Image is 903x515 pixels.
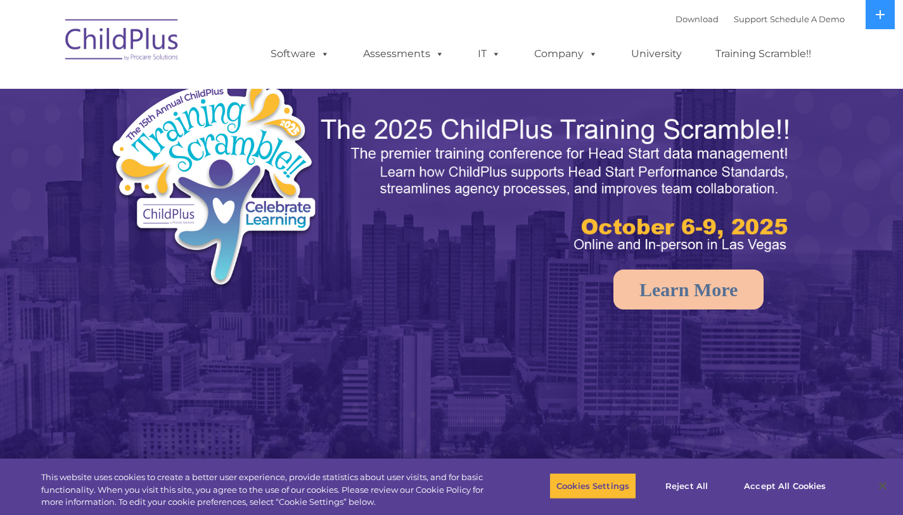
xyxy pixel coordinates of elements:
a: Schedule A Demo [770,14,845,24]
span: Last name [176,84,215,93]
button: Accept All Cookies [737,473,833,499]
a: University [618,41,695,67]
div: This website uses cookies to create a better user experience, provide statistics about user visit... [41,471,497,509]
a: Training Scramble!! [703,41,824,67]
span: Phone number [176,136,230,145]
a: Support [734,14,767,24]
a: Download [676,14,719,24]
img: ChildPlus by Procare Solutions [59,10,186,74]
a: IT [465,41,513,67]
button: Cookies Settings [549,473,636,499]
font: | [676,14,845,24]
a: Company [522,41,610,67]
button: Reject All [647,473,726,499]
a: Software [258,41,342,67]
a: Assessments [350,41,457,67]
a: Learn More [613,270,764,310]
button: Close [869,472,897,500]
